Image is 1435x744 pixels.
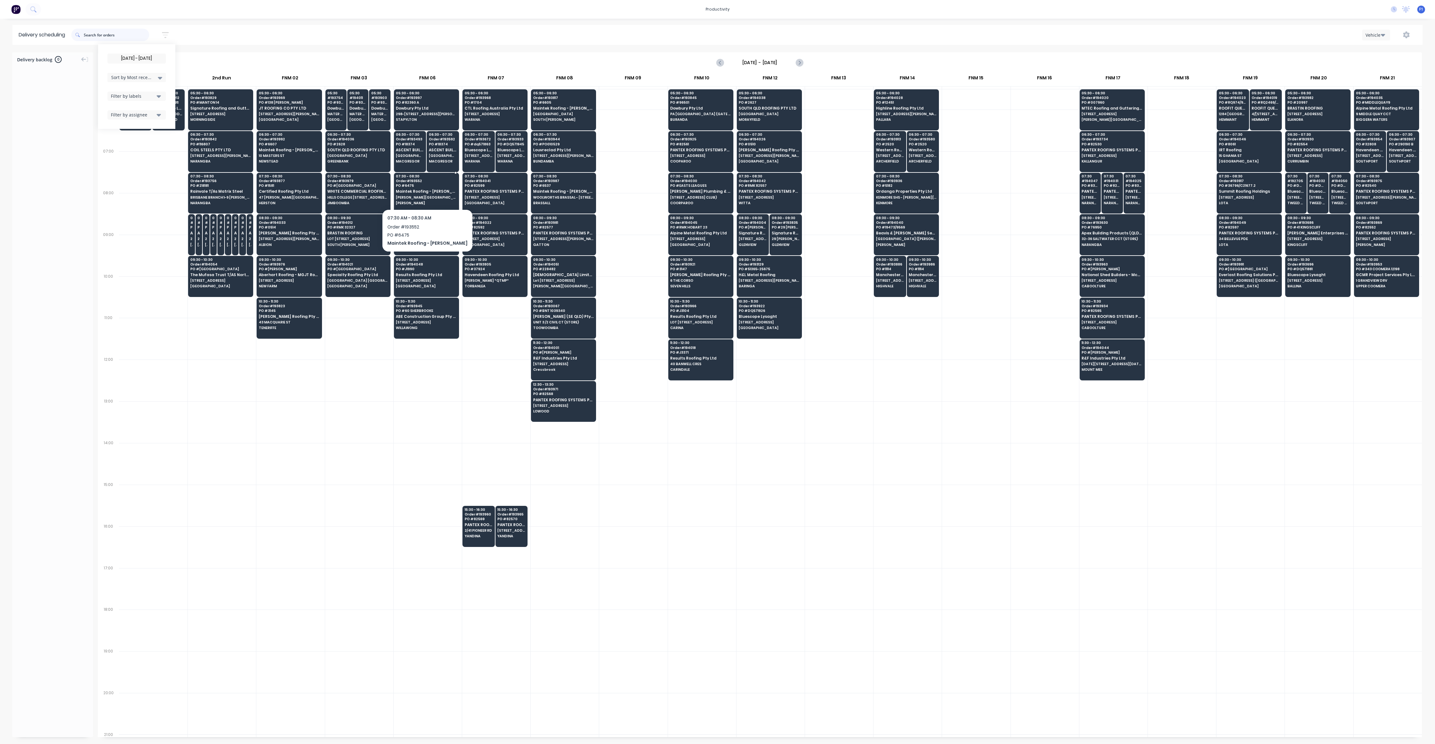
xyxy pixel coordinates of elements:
[876,106,936,110] span: Highline Roofing Pty Ltd
[190,154,251,158] span: [STREET_ADDRESS][PERSON_NAME]
[1356,179,1416,183] span: Order # 193975
[1125,174,1143,178] span: 07:30
[1219,154,1279,158] span: 15 GHANIA ST
[465,142,493,146] span: PO # dq571863
[462,73,530,86] div: FNM 07
[1389,154,1417,158] span: [STREET_ADDRESS]
[1331,174,1348,178] span: 07:30
[393,73,462,86] div: FNM 06
[327,112,344,116] span: MATER HOSPITAL MERCY AV
[739,91,799,95] span: 05:30 - 06:30
[1104,189,1121,193] span: PANTEX ROOFING SYSTEMS PTY LTD
[465,189,525,193] span: PANTEX ROOFING SYSTEMS PTY LTD
[1356,106,1416,110] span: Alpine Metal Roofing Pty Ltd
[533,101,594,104] span: PO # 6605
[1082,189,1099,193] span: PANTEX ROOFING SYSTEMS PTY LTD
[670,148,731,152] span: PANTEX ROOFING SYSTEMS PTY LTD
[533,96,594,100] span: Order # 193817
[327,91,344,95] span: 05:30
[876,112,936,116] span: [STREET_ADDRESS][PERSON_NAME]
[324,73,393,86] div: FNM 03
[1356,189,1416,193] span: PANTEX ROOFING SYSTEMS PTY LTD
[670,137,731,141] span: Order # 193925
[1389,148,1417,152] span: Havendeen Projects Pty Ltd
[670,179,731,183] span: Order # 194030
[909,154,937,158] span: [STREET_ADDRESS] (ACCESS VIA [PERSON_NAME][GEOGRAPHIC_DATA])
[259,154,319,158] span: 10 MASTERS ST
[190,142,251,146] span: PO # 116807
[1216,73,1284,86] div: FNM 19
[429,148,457,152] span: ASCENT BUILDING SOLUTIONS PTY LTD
[396,106,456,110] span: Dowbury Pty Ltd
[327,133,388,136] span: 06:30 - 07:30
[670,118,731,121] span: BURANDA
[497,148,525,152] span: Bluescope Lysaght
[190,118,251,121] span: MORNINGSIDE
[1252,101,1280,104] span: PO # RQ2469/9870
[876,96,936,100] span: Order # 194028
[1331,189,1348,193] span: Bluescope Lysaght
[1389,142,1417,146] span: PO # 290190 B
[98,148,119,189] div: 07:00
[396,142,424,146] span: PO # 18374
[1252,91,1280,95] span: 05:30 - 06:30
[349,96,367,100] span: # 194011
[1287,154,1348,158] span: [STREET_ADDRESS]
[670,174,731,178] span: 07:30 - 08:30
[396,174,456,178] span: 07:30 - 08:30
[371,101,388,104] span: PO # 93647 B
[533,133,594,136] span: 06:30 - 07:30
[55,56,62,63] span: 0
[465,112,525,116] span: [STREET_ADDRESS]
[1252,96,1280,100] span: Order # 194019
[1082,101,1142,104] span: PO # 007960
[1082,133,1142,136] span: 06:30 - 07:30
[1287,174,1305,178] span: 07:30
[259,112,319,116] span: [STREET_ADDRESS][PERSON_NAME]
[327,174,388,178] span: 07:30 - 08:30
[465,96,525,100] span: Order # 193968
[739,96,799,100] span: Order # 194038
[327,184,388,187] span: PO # [GEOGRAPHIC_DATA]
[190,195,251,199] span: BRISBANE BRANCH 1-9 [PERSON_NAME] CT
[739,189,799,193] span: PANTEX ROOFING SYSTEMS PTY LTD
[349,101,367,104] span: PO # 93649 A
[259,174,319,178] span: 07:30 - 08:30
[190,179,251,183] span: Order # 193756
[465,118,525,121] span: WARANA
[533,174,594,178] span: 07:30 - 08:30
[1219,106,1247,110] span: ROOFIT QUEENSLAND PTY LTD
[1082,174,1099,178] span: 07:30
[349,106,367,110] span: Dowbury Pty Ltd
[497,142,525,146] span: PO # DQ571945
[327,189,388,193] span: WHITE COMMERCIAL ROOFING PTY LTD
[1331,179,1348,183] span: # 194050
[670,91,731,95] span: 05:30 - 06:30
[465,184,525,187] span: PO # 82599
[349,118,367,121] span: [GEOGRAPHIC_DATA]
[876,137,904,141] span: Order # 193913
[876,118,936,121] span: PALLARA
[259,137,319,141] span: Order # 193992
[108,54,166,63] input: Required Date
[876,159,904,163] span: ARCHERFIELD
[190,101,251,104] span: PO # MANTON 14
[1287,96,1348,100] span: Order # 193982
[1219,118,1247,121] span: HEMMANT
[1366,32,1384,38] div: Vehicle
[465,137,493,141] span: Order # 193672
[259,189,319,193] span: Certified Roofing Pty Ltd
[670,184,731,187] span: PO # EASTS LEAGUES
[429,159,457,163] span: MACGREGOR
[1252,106,1280,110] span: ROOFIT QUEENSLAND PTY LTD
[739,118,799,121] span: MORAYFIELD
[1287,179,1305,183] span: # 192705
[533,137,594,141] span: Order # 193944
[1082,142,1142,146] span: PO # 82530
[533,118,594,121] span: SOUTH [PERSON_NAME]
[1219,189,1279,193] span: Summit Roofing Holdings
[876,189,936,193] span: Ordanga Properties Pty Ltd
[1082,91,1142,95] span: 05:30 - 06:30
[873,73,941,86] div: FNM 14
[396,112,456,116] span: 298-[STREET_ADDRESS][PERSON_NAME] (VISY)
